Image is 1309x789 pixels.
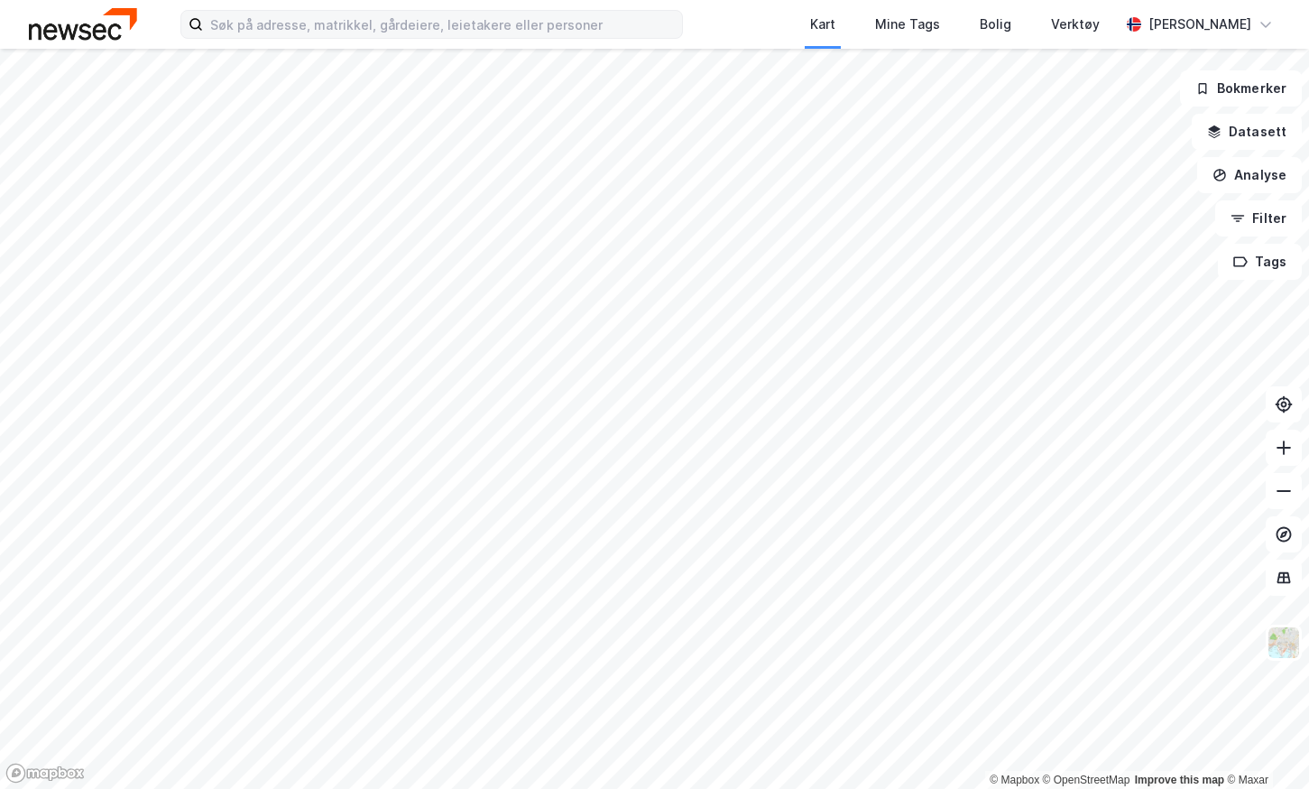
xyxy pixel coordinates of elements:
div: Kart [810,14,835,35]
div: Verktøy [1051,14,1100,35]
img: newsec-logo.f6e21ccffca1b3a03d2d.png [29,8,137,40]
div: [PERSON_NAME] [1148,14,1251,35]
iframe: Chat Widget [1219,702,1309,789]
div: Kontrollprogram for chat [1219,702,1309,789]
div: Bolig [980,14,1011,35]
div: Mine Tags [875,14,940,35]
input: Søk på adresse, matrikkel, gårdeiere, leietakere eller personer [203,11,682,38]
